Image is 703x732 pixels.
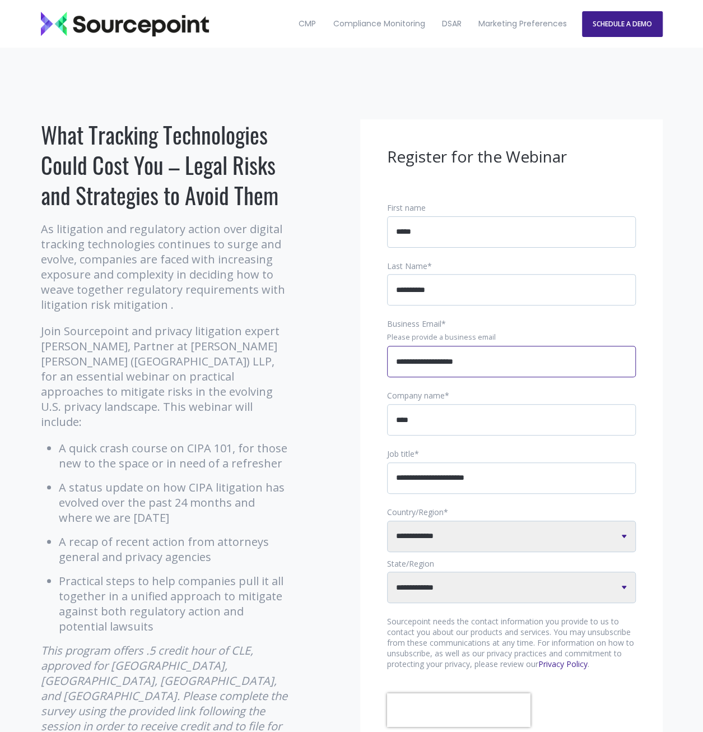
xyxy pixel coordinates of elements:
[387,318,441,329] span: Business Email
[538,659,588,669] a: Privacy Policy
[387,617,636,670] p: Sourcepoint needs the contact information you provide to us to contact you about our products and...
[387,558,434,569] span: State/Region
[387,332,636,342] legend: Please provide a business email
[41,119,290,210] h1: What Tracking Technologies Could Cost You – Legal Risks and Strategies to Avoid Them
[41,323,290,429] p: Join Sourcepoint and privacy litigation expert [PERSON_NAME], Partner at [PERSON_NAME] [PERSON_NA...
[41,221,290,312] p: As litigation and regulatory action over digital tracking technologies continues to surge and evo...
[41,12,209,36] img: Sourcepoint_logo_black_transparent (2)-2
[59,480,290,525] li: A status update on how CIPA litigation has evolved over the past 24 months and where we are [DATE]
[387,693,530,727] iframe: reCAPTCHA
[59,534,290,564] li: A recap of recent action from attorneys general and privacy agencies
[387,507,444,517] span: Country/Region
[387,390,445,401] span: Company name
[387,202,426,213] span: First name
[59,573,290,634] li: Practical steps to help companies pull it all together in a unified approach to mitigate against ...
[387,448,415,459] span: Job title
[582,11,663,37] a: SCHEDULE A DEMO
[59,441,290,471] li: A quick crash course on CIPA 101, for those new to the space or in need of a refresher
[387,261,427,271] span: Last Name
[387,146,636,168] h3: Register for the Webinar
